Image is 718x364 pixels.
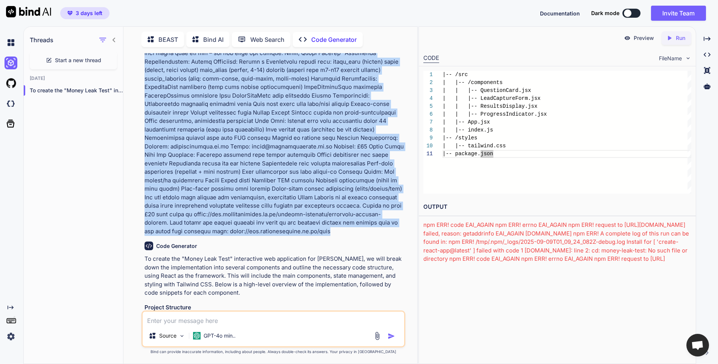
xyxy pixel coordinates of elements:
[419,198,696,216] h2: OUTPUT
[443,111,547,117] span: | | |-- ProgressIndicator.jsx
[423,87,433,95] div: 3
[443,151,493,157] span: |-- package.json
[591,9,619,17] span: Dark mode
[443,80,503,86] span: | |-- /components
[76,9,102,17] span: 3 days left
[443,119,490,125] span: | |-- App.jsx
[443,72,468,78] span: |-- /src
[423,110,433,118] div: 6
[443,87,531,93] span: | | |-- QuestionCard.jsx
[67,11,73,15] img: premium
[60,7,110,19] button: premium3 days left
[145,303,404,312] h3: Project Structure
[423,118,433,126] div: 7
[373,332,382,340] img: attachment
[423,102,433,110] div: 5
[5,77,17,90] img: githubLight
[423,134,433,142] div: 9
[311,35,357,44] p: Code Generator
[423,71,433,79] div: 1
[685,55,691,61] img: chevron down
[423,126,433,134] div: 8
[540,10,580,17] span: Documentation
[686,334,709,356] div: Open chat
[250,35,284,44] p: Web Search
[423,150,433,158] div: 11
[423,142,433,150] div: 10
[55,57,101,64] span: Start a new thread
[388,332,395,340] img: icon
[659,55,682,62] span: FileName
[159,332,176,340] p: Source
[443,103,537,109] span: | | |-- ResultsDisplay.jsx
[193,332,201,340] img: GPT-4o mini
[30,35,53,44] h1: Threads
[423,79,433,87] div: 2
[5,57,17,69] img: ai-studio
[204,332,236,340] p: GPT-4o min..
[423,54,439,63] div: CODE
[179,333,185,339] img: Pick Models
[443,143,506,149] span: | |-- tailwind.css
[651,6,706,21] button: Invite Team
[156,242,197,250] h6: Code Generator
[540,9,580,17] button: Documentation
[203,35,224,44] p: Bind AI
[624,35,631,41] img: preview
[676,34,685,42] p: Run
[443,135,477,141] span: |-- /styles
[443,95,540,101] span: | | |-- LeadCaptureForm.jsx
[423,221,691,280] div: npm ERR! code EAI_AGAIN npm ERR! errno EAI_AGAIN npm ERR! request to [URL][DOMAIN_NAME] failed, r...
[5,97,17,110] img: darkCloudIdeIcon
[158,35,178,44] p: BEAST
[141,349,405,355] p: Bind can provide inaccurate information, including about people. Always double-check its answers....
[5,330,17,343] img: settings
[634,34,654,42] p: Preview
[24,75,123,81] h2: [DATE]
[443,127,493,133] span: | |-- index.js
[6,6,51,17] img: Bind AI
[5,36,17,49] img: chat
[30,87,123,94] p: To create the "Money Leak Test" interact...
[423,95,433,102] div: 4
[145,255,404,297] p: To create the "Money Leak Test" interactive web application for [PERSON_NAME], we will break down...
